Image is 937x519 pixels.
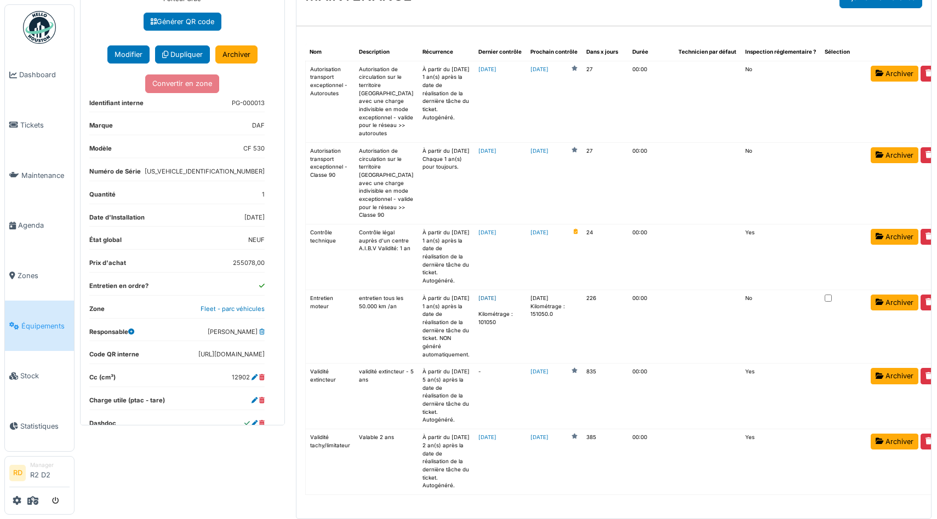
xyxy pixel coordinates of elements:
[582,429,628,495] td: 385
[244,213,265,222] dd: [DATE]
[526,44,582,61] th: Prochain contrôle
[18,220,70,230] span: Agenda
[530,368,549,376] a: [DATE]
[198,350,265,359] dd: [URL][DOMAIN_NAME]
[355,142,418,224] td: Autorisation de circulation sur le territoire [GEOGRAPHIC_DATA] avec une charge indivisible en mo...
[233,258,265,268] dd: 255078,00
[30,461,70,485] li: R2 D2
[89,167,141,181] dt: Numéro de Série
[582,61,628,142] td: 27
[478,295,496,301] a: [DATE]
[355,44,418,61] th: Description
[355,61,418,142] td: Autorisation de circulation sur le territoire [GEOGRAPHIC_DATA] avec une charge indivisible en mo...
[871,147,918,163] a: Archiver
[745,434,755,440] span: translation missing: fr.shared.yes
[89,190,116,204] dt: Quantité
[201,305,265,313] a: Fleet - parc véhicules
[418,364,474,429] td: À partir du [DATE] 5 an(s) après la date de réalisation de la dernière tâche du ticket. Autogénéré.
[107,45,150,64] button: Modifier
[18,270,70,281] span: Zones
[20,371,70,381] span: Stock
[89,373,116,387] dt: Cc (cm³)
[478,434,496,440] a: [DATE]
[871,66,918,82] a: Archiver
[526,290,582,364] td: [DATE] Kilométrage : 151050.0
[871,229,918,245] a: Archiver
[89,213,145,227] dt: Date d'Installation
[5,50,74,100] a: Dashboard
[582,44,628,61] th: Dans x jours
[628,61,674,142] td: 00:00
[418,224,474,290] td: À partir du [DATE] 1 an(s) après la date de réalisation de la dernière tâche du ticket. Autogénéré.
[252,121,265,130] dd: DAF
[745,66,752,72] span: translation missing: fr.shared.no
[582,142,628,224] td: 27
[305,364,355,429] td: Validité extincteur
[232,373,265,382] dd: 12902
[248,235,265,245] dd: NEUF
[5,301,74,351] a: Équipements
[89,99,144,112] dt: Identifiant interne
[89,144,112,158] dt: Modèle
[5,150,74,200] a: Maintenance
[305,429,355,495] td: Validité tachy/limitateur
[628,290,674,364] td: 00:00
[628,142,674,224] td: 00:00
[89,121,113,135] dt: Marque
[9,461,70,487] a: RD ManagerR2 D2
[871,295,918,310] a: Archiver
[89,235,122,249] dt: État global
[5,200,74,251] a: Agenda
[89,281,148,295] dt: Entretien en ordre?
[474,44,526,61] th: Dernier contrôle
[9,465,26,481] li: RD
[745,148,752,154] span: translation missing: fr.shared.no
[89,258,126,272] dt: Prix d'achat
[418,290,474,364] td: À partir du [DATE] 1 an(s) après la date de réalisation de la dernière tâche du ticket. NON génér...
[530,66,549,74] a: [DATE]
[89,304,105,318] dt: Zone
[215,45,258,64] a: Archiver
[155,45,210,64] a: Dupliquer
[474,364,526,429] td: -
[355,429,418,495] td: Valable 2 ans
[305,290,355,364] td: Entretien moteur
[478,229,496,235] a: [DATE]
[19,70,70,80] span: Dashboard
[89,327,134,341] dt: Responsable
[144,13,221,31] a: Générer QR code
[418,142,474,224] td: À partir du [DATE] Chaque 1 an(s) pour toujours.
[674,44,741,61] th: Technicien par défaut
[474,290,526,364] td: Kilométrage : 101050
[741,44,820,61] th: Inspection réglementaire ?
[305,224,355,290] td: Contrôle technique
[628,364,674,429] td: 00:00
[628,429,674,495] td: 00:00
[30,461,70,469] div: Manager
[418,429,474,495] td: À partir du [DATE] 2 an(s) après la date de réalisation de la dernière tâche du ticket. Autogénéré.
[262,190,265,199] dd: 1
[5,251,74,301] a: Zones
[305,142,355,224] td: Autorisation transport exceptionnel - Classe 90
[628,44,674,61] th: Durée
[530,147,549,155] a: [DATE]
[478,66,496,72] a: [DATE]
[745,368,755,374] span: translation missing: fr.shared.yes
[478,148,496,154] a: [DATE]
[418,61,474,142] td: À partir du [DATE] 1 an(s) après la date de réalisation de la dernière tâche du ticket. Autogénéré.
[355,290,418,364] td: entretien tous les 50.000 km /an
[582,290,628,364] td: 226
[5,401,74,452] a: Statistiques
[89,350,139,364] dt: Code QR interne
[20,421,70,431] span: Statistiques
[208,327,265,337] dd: [PERSON_NAME]
[745,229,755,235] span: translation missing: fr.shared.yes
[355,364,418,429] td: validité extincteur - 5 ans
[89,419,116,432] dt: Dashdoc
[243,144,265,153] dd: CF 530
[5,100,74,151] a: Tickets
[530,434,549,442] a: [DATE]
[582,364,628,429] td: 835
[530,229,549,237] a: [DATE]
[820,44,866,61] th: Sélection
